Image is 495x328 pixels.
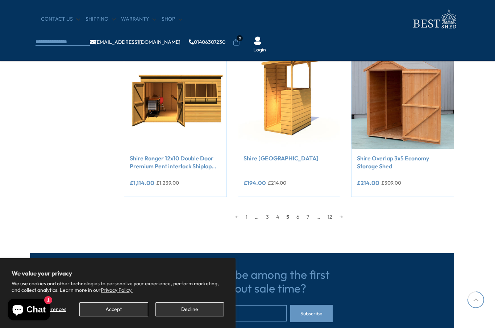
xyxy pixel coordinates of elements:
[357,180,379,186] ins: £214.00
[121,16,156,23] a: Warranty
[156,180,179,185] del: £1,239.00
[130,154,221,171] a: Shire Ranger 12x10 Double Door Premium Pent interlock Shiplap Shed
[251,211,262,222] span: …
[155,302,224,316] button: Decline
[86,16,116,23] a: Shipping
[237,35,243,41] span: 0
[262,211,273,222] a: 3
[232,211,242,222] a: ←
[238,47,340,149] img: Shire Tiki Garden Bar - Best Shed
[381,180,401,185] del: £309.00
[313,211,324,222] span: …
[253,46,266,54] a: Login
[290,305,333,322] button: Subscribe
[189,39,225,45] a: 01406307230
[233,39,240,46] a: 0
[273,211,283,222] a: 4
[336,211,346,222] a: →
[357,154,448,171] a: Shire Overlap 3x5 Economy Storage Shed
[242,211,251,222] a: 1
[268,180,286,185] del: £214.00
[352,47,454,149] img: Shire Overlap 3x5 Economy Storage Shed - Best Shed
[303,211,313,222] a: 7
[253,37,262,45] img: User Icon
[300,311,323,316] span: Subscribe
[12,280,224,293] p: We use cookies and other technologies to personalize your experience, perform marketing, and coll...
[6,299,52,322] inbox-online-store-chat: Shopify online store chat
[324,211,336,222] a: 12
[151,268,333,295] h3: Do you want to be among the first to know about sale time?
[162,16,182,23] a: Shop
[409,7,459,31] img: logo
[41,16,80,23] a: CONTACT US
[293,211,303,222] a: 6
[244,154,335,162] a: Shire [GEOGRAPHIC_DATA]
[244,180,266,186] ins: £194.00
[101,287,133,293] a: Privacy Policy.
[79,302,148,316] button: Accept
[90,39,180,45] a: [EMAIL_ADDRESS][DOMAIN_NAME]
[283,211,293,222] span: 5
[12,270,224,277] h2: We value your privacy
[124,47,226,149] img: Shire Ranger 12x10 Double Door Premium Pent interlock Shiplap Shed - Best Shed
[130,180,154,186] ins: £1,114.00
